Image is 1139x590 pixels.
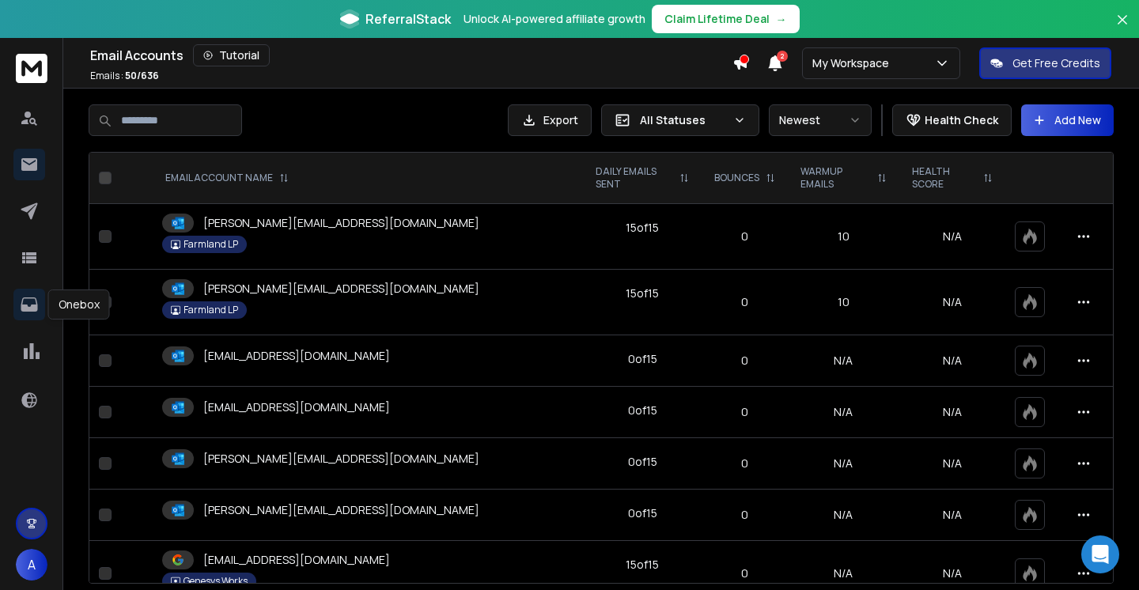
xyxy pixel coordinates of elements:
td: N/A [788,387,899,438]
span: ReferralStack [365,9,451,28]
p: N/A [909,294,996,310]
p: Genesys Works [184,575,248,588]
p: Farmland LP [184,238,238,251]
p: [PERSON_NAME][EMAIL_ADDRESS][DOMAIN_NAME] [203,451,479,467]
td: 10 [788,204,899,270]
td: N/A [788,335,899,387]
p: BOUNCES [714,172,759,184]
button: A [16,549,47,581]
div: Open Intercom Messenger [1081,535,1119,573]
button: Add New [1021,104,1114,136]
p: 0 [711,456,778,471]
p: [PERSON_NAME][EMAIL_ADDRESS][DOMAIN_NAME] [203,502,479,518]
button: Export [508,104,592,136]
button: Tutorial [193,44,270,66]
span: → [776,11,787,27]
p: All Statuses [640,112,727,128]
p: [PERSON_NAME][EMAIL_ADDRESS][DOMAIN_NAME] [203,215,479,231]
div: 0 of 15 [628,454,657,470]
p: 0 [711,294,778,310]
p: 0 [711,353,778,369]
div: 15 of 15 [626,220,659,236]
p: 0 [711,507,778,523]
p: [EMAIL_ADDRESS][DOMAIN_NAME] [203,399,390,415]
button: Close banner [1112,9,1133,47]
td: N/A [788,438,899,490]
p: Farmland LP [184,304,238,316]
p: DAILY EMAILS SENT [596,165,673,191]
p: N/A [909,353,996,369]
td: N/A [788,490,899,541]
p: WARMUP EMAILS [800,165,870,191]
button: Claim Lifetime Deal→ [652,5,800,33]
button: Get Free Credits [979,47,1111,79]
p: My Workspace [812,55,895,71]
p: 0 [711,229,778,244]
p: Emails : [90,70,159,82]
span: 50 / 636 [125,69,159,82]
p: 0 [711,565,778,581]
td: 10 [788,270,899,335]
p: [EMAIL_ADDRESS][DOMAIN_NAME] [203,348,390,364]
div: 0 of 15 [628,505,657,521]
p: N/A [909,565,996,581]
div: 0 of 15 [628,403,657,418]
p: [EMAIL_ADDRESS][DOMAIN_NAME] [203,552,390,568]
div: EMAIL ACCOUNT NAME [165,172,289,184]
p: Health Check [925,112,998,128]
button: Health Check [892,104,1012,136]
p: Get Free Credits [1012,55,1100,71]
div: Email Accounts [90,44,732,66]
div: Onebox [48,289,110,320]
p: [PERSON_NAME][EMAIL_ADDRESS][DOMAIN_NAME] [203,281,479,297]
div: 0 of 15 [628,351,657,367]
span: 2 [777,51,788,62]
p: HEALTH SCORE [912,165,977,191]
button: Newest [769,104,872,136]
p: N/A [909,404,996,420]
p: N/A [909,507,996,523]
div: 15 of 15 [626,286,659,301]
div: 15 of 15 [626,557,659,573]
p: N/A [909,456,996,471]
p: N/A [909,229,996,244]
p: 0 [711,404,778,420]
p: Unlock AI-powered affiliate growth [464,11,645,27]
